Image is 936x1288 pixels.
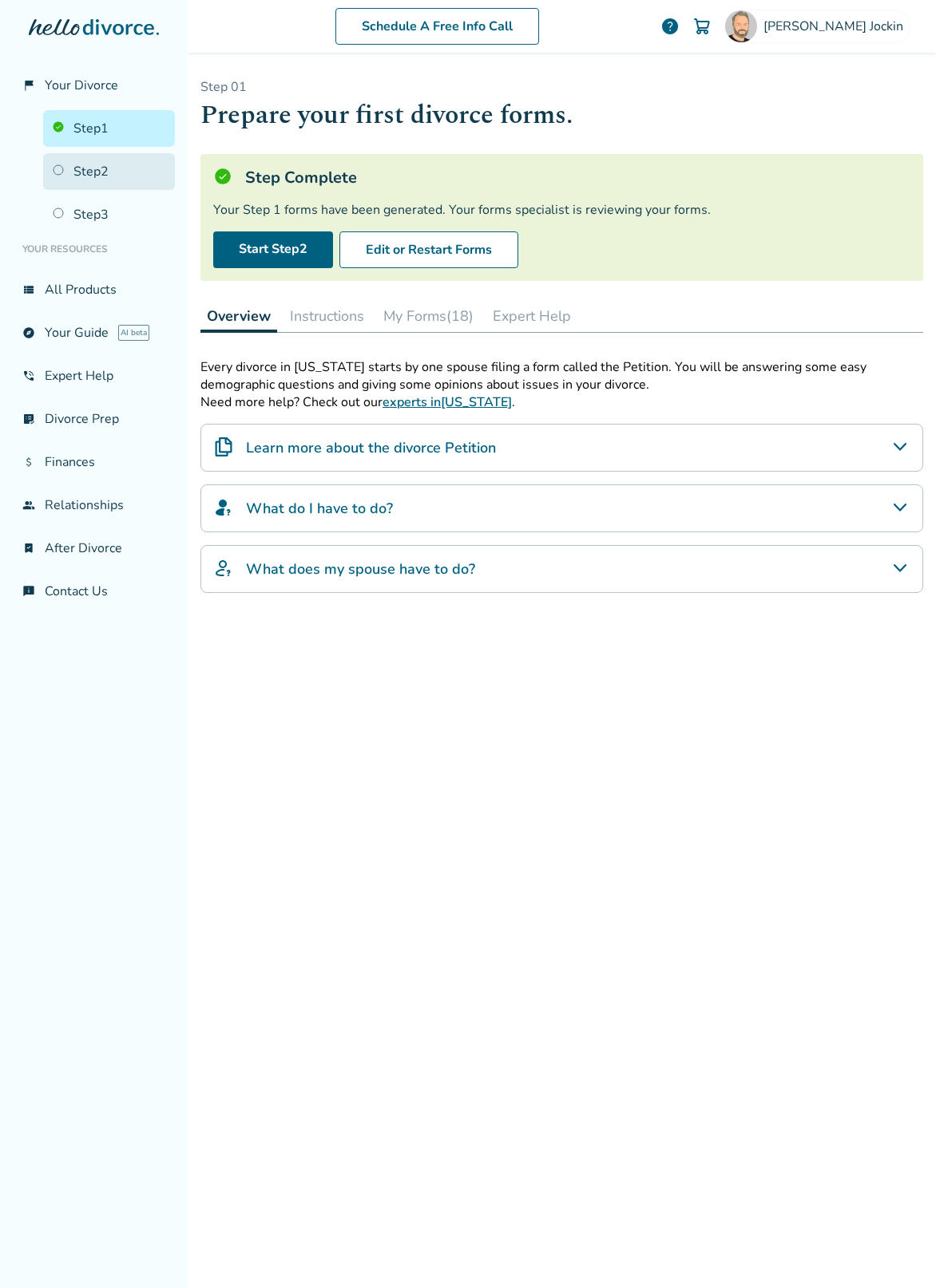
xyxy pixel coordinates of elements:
a: Step1 [43,110,175,147]
a: groupRelationships [13,487,175,523]
p: Every divorce in [US_STATE] starts by one spouse filing a form called the Petition. You will be a... [200,358,923,393]
div: What do I have to do? [200,484,923,532]
iframe: Chat Widget [856,1211,936,1288]
h1: Prepare your first divorce forms. [200,96,923,135]
span: group [22,499,35,512]
a: Step2 [43,153,175,190]
span: list_alt_check [22,413,35,425]
a: phone_in_talkExpert Help [13,358,175,394]
p: Step 0 1 [200,78,923,96]
span: AI beta [118,325,149,341]
img: What does my spouse have to do? [214,559,233,578]
a: exploreYour GuideAI beta [13,314,175,351]
button: Overview [200,300,277,333]
div: What does my spouse have to do? [200,545,923,593]
span: [PERSON_NAME] Jockin [763,18,910,35]
div: Learn more about the divorce Petition [200,424,923,472]
span: explore [22,326,35,339]
img: What do I have to do? [214,498,233,517]
a: Start Step2 [213,231,333,268]
span: flag_2 [22,79,35,92]
a: list_alt_checkDivorce Prep [13,401,175,437]
img: Victor Jockin [725,10,757,42]
button: My Forms(18) [377,300,480,332]
a: Step3 [43,196,175,233]
span: bookmark_check [22,542,35,555]
h4: What does my spouse have to do? [246,559,475,579]
span: view_list [22,283,35,296]
a: experts in[US_STATE] [383,393,512,411]
img: Cart [692,17,712,36]
span: attach_money [22,456,35,468]
p: Need more help? Check out our . [200,393,923,411]
a: view_listAll Products [13,271,175,308]
button: Instructions [284,300,371,332]
div: Your Step 1 forms have been generated. Your forms specialist is reviewing your forms. [213,201,910,219]
a: flag_2Your Divorce [13,67,175,104]
span: chat_info [22,585,35,598]
button: Expert Help [486,300,577,332]
h5: Step Complete [245,167,357,188]
h4: What do I have to do? [246,498,393,519]
h4: Learn more about the divorce Petition [246,437,496,458]
img: Learn more about the divorce Petition [214,437,233,456]
span: Your Divorce [45,77,118,94]
li: Your Resources [13,233,175,265]
a: Schedule A Free Info Call [335,8,539,45]
a: bookmark_checkAfter Divorce [13,530,175,567]
span: phone_in_talk [22,369,35,382]
button: Edit or Restart Forms [339,231,518,268]
a: chat_infoContact Us [13,573,175,610]
a: help [660,17,680,36]
a: attach_moneyFinances [13,444,175,480]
